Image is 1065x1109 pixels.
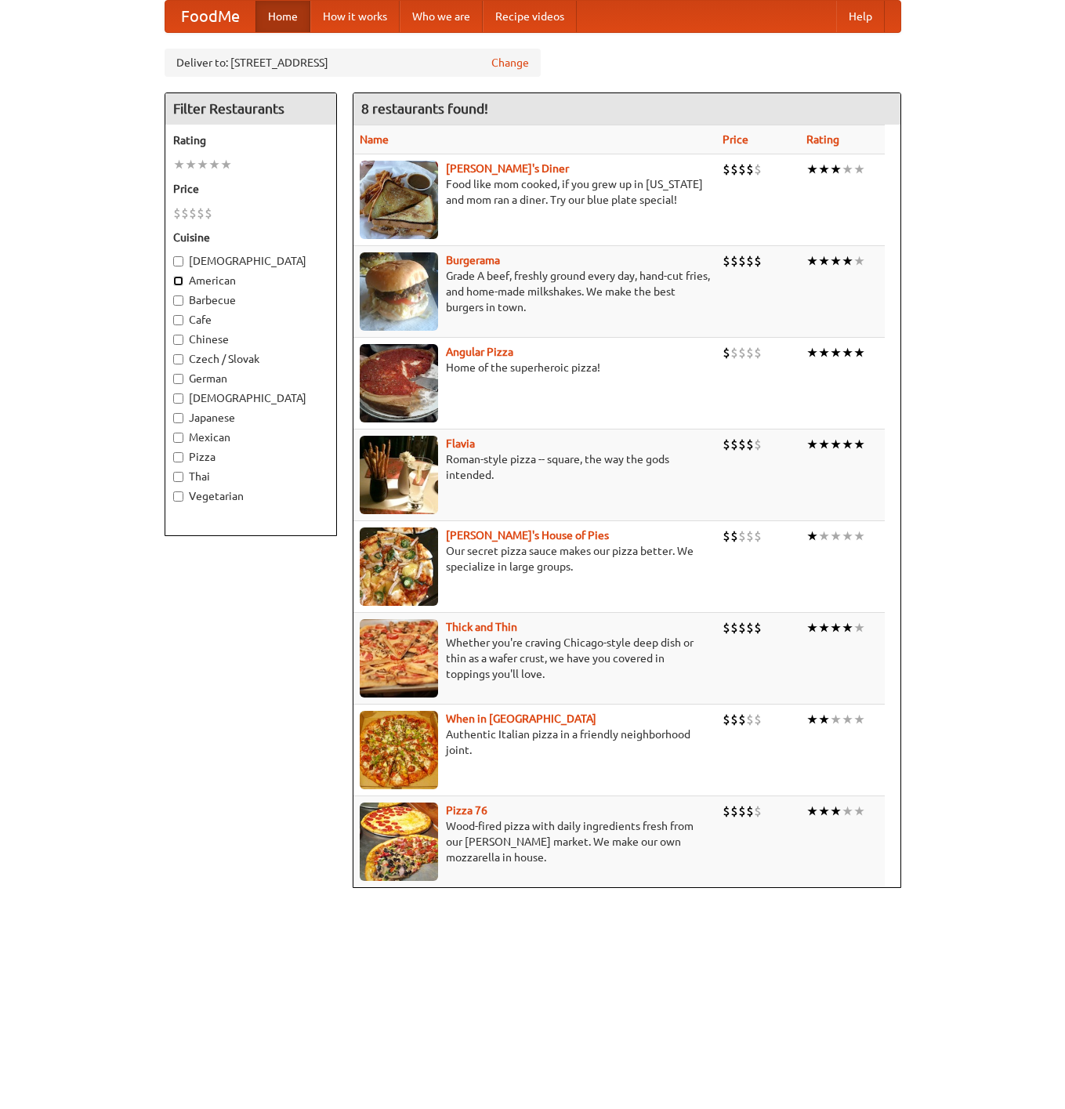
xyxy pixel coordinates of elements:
[830,619,842,636] li: ★
[830,803,842,820] li: ★
[446,437,475,450] b: Flavia
[830,711,842,728] li: ★
[173,472,183,482] input: Thai
[853,161,865,178] li: ★
[730,711,738,728] li: $
[446,346,513,358] a: Angular Pizza
[723,436,730,453] li: $
[754,619,762,636] li: $
[806,161,818,178] li: ★
[197,205,205,222] li: $
[723,803,730,820] li: $
[738,161,746,178] li: $
[173,469,328,484] label: Thai
[446,804,487,817] a: Pizza 76
[723,133,748,146] a: Price
[754,711,762,728] li: $
[723,252,730,270] li: $
[165,1,255,32] a: FoodMe
[842,161,853,178] li: ★
[360,711,438,789] img: wheninrome.jpg
[754,436,762,453] li: $
[173,335,183,345] input: Chinese
[491,55,529,71] a: Change
[723,527,730,545] li: $
[853,252,865,270] li: ★
[806,344,818,361] li: ★
[730,527,738,545] li: $
[730,619,738,636] li: $
[842,252,853,270] li: ★
[360,133,389,146] a: Name
[730,344,738,361] li: $
[360,268,711,315] p: Grade A beef, freshly ground every day, hand-cut fries, and home-made milkshakes. We make the bes...
[746,803,754,820] li: $
[818,803,830,820] li: ★
[830,436,842,453] li: ★
[746,436,754,453] li: $
[723,344,730,361] li: $
[746,344,754,361] li: $
[853,711,865,728] li: ★
[220,156,232,173] li: ★
[730,161,738,178] li: $
[173,491,183,502] input: Vegetarian
[360,436,438,514] img: flavia.jpg
[173,488,328,504] label: Vegetarian
[836,1,885,32] a: Help
[754,161,762,178] li: $
[173,390,328,406] label: [DEMOGRAPHIC_DATA]
[818,344,830,361] li: ★
[754,527,762,545] li: $
[853,803,865,820] li: ★
[173,295,183,306] input: Barbecue
[197,156,208,173] li: ★
[360,619,438,698] img: thick.jpg
[830,161,842,178] li: ★
[818,436,830,453] li: ★
[754,803,762,820] li: $
[173,354,183,364] input: Czech / Slovak
[173,452,183,462] input: Pizza
[360,252,438,331] img: burgerama.jpg
[173,332,328,347] label: Chinese
[853,344,865,361] li: ★
[173,413,183,423] input: Japanese
[189,205,197,222] li: $
[738,252,746,270] li: $
[361,101,488,116] ng-pluralize: 8 restaurants found!
[173,393,183,404] input: [DEMOGRAPHIC_DATA]
[446,254,500,266] a: Burgerama
[806,803,818,820] li: ★
[360,527,438,606] img: luigis.jpg
[360,451,711,483] p: Roman-style pizza -- square, the way the gods intended.
[360,818,711,865] p: Wood-fired pizza with daily ingredients fresh from our [PERSON_NAME] market. We make our own mozz...
[446,621,517,633] a: Thick and Thin
[830,527,842,545] li: ★
[818,711,830,728] li: ★
[446,162,569,175] a: [PERSON_NAME]'s Diner
[806,436,818,453] li: ★
[806,133,839,146] a: Rating
[173,256,183,266] input: [DEMOGRAPHIC_DATA]
[730,436,738,453] li: $
[806,527,818,545] li: ★
[738,344,746,361] li: $
[818,161,830,178] li: ★
[754,344,762,361] li: $
[806,252,818,270] li: ★
[360,727,711,758] p: Authentic Italian pizza in a friendly neighborhood joint.
[842,619,853,636] li: ★
[310,1,400,32] a: How it works
[173,433,183,443] input: Mexican
[205,205,212,222] li: $
[173,273,328,288] label: American
[446,712,596,725] a: When in [GEOGRAPHIC_DATA]
[446,529,609,542] a: [PERSON_NAME]'s House of Pies
[853,436,865,453] li: ★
